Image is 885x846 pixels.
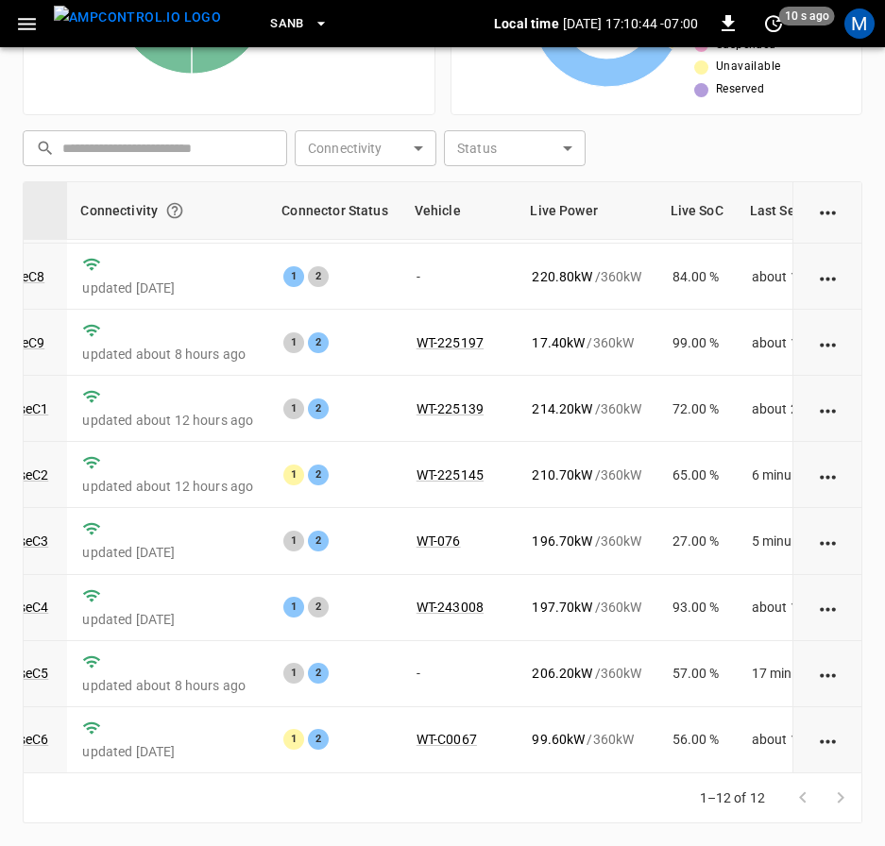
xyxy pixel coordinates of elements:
[417,600,484,615] a: WT-243008
[532,664,641,683] div: / 360 kW
[54,6,221,29] img: ampcontrol.io logo
[308,266,329,287] div: 2
[417,533,461,549] a: WT-076
[532,465,641,484] div: / 360 kW
[657,244,737,310] td: 84.00 %
[737,376,885,442] td: about 2 hours ago
[158,194,192,228] button: Connection between the charger and our software.
[816,730,840,749] div: action cell options
[532,465,592,484] p: 210.70 kW
[283,597,304,618] div: 1
[657,376,737,442] td: 72.00 %
[716,80,764,99] span: Reserved
[283,398,304,419] div: 1
[308,332,329,353] div: 2
[308,597,329,618] div: 2
[758,8,789,39] button: set refresh interval
[283,465,304,485] div: 1
[532,598,592,617] p: 197.70 kW
[532,333,641,352] div: / 360 kW
[82,411,253,430] p: updated about 12 hours ago
[283,531,304,551] div: 1
[532,664,592,683] p: 206.20 kW
[532,267,592,286] p: 220.80 kW
[283,729,304,750] div: 1
[82,345,253,364] p: updated about 8 hours ago
[532,399,641,418] div: / 360 kW
[417,401,484,416] a: WT-225139
[700,788,766,807] p: 1–12 of 12
[657,310,737,376] td: 99.00 %
[657,707,737,773] td: 56.00 %
[816,664,840,683] div: action cell options
[283,332,304,353] div: 1
[657,508,737,574] td: 27.00 %
[308,531,329,551] div: 2
[816,201,840,220] div: action cell options
[657,182,737,240] th: Live SoC
[737,244,885,310] td: about 1 hour ago
[308,398,329,419] div: 2
[737,442,885,508] td: 6 minutes ago
[816,532,840,550] div: action cell options
[82,477,253,496] p: updated about 12 hours ago
[816,399,840,418] div: action cell options
[401,182,518,240] th: Vehicle
[82,610,253,629] p: updated [DATE]
[308,663,329,684] div: 2
[82,676,253,695] p: updated about 8 hours ago
[532,532,592,550] p: 196.70 kW
[532,598,641,617] div: / 360 kW
[657,575,737,641] td: 93.00 %
[657,442,737,508] td: 65.00 %
[417,335,484,350] a: WT-225197
[82,742,253,761] p: updated [DATE]
[270,13,304,35] span: SanB
[532,730,641,749] div: / 360 kW
[532,532,641,550] div: / 360 kW
[517,182,656,240] th: Live Power
[563,14,698,33] p: [DATE] 17:10:44 -07:00
[308,465,329,485] div: 2
[816,333,840,352] div: action cell options
[737,182,885,240] th: Last Session
[532,399,592,418] p: 214.20 kW
[816,465,840,484] div: action cell options
[844,8,875,39] div: profile-icon
[268,182,400,240] th: Connector Status
[401,641,518,707] td: -
[532,730,585,749] p: 99.60 kW
[737,310,885,376] td: about 1 hour ago
[716,58,780,76] span: Unavailable
[737,508,885,574] td: 5 minutes ago
[263,6,336,42] button: SanB
[532,267,641,286] div: / 360 kW
[401,244,518,310] td: -
[283,663,304,684] div: 1
[80,194,255,228] div: Connectivity
[532,333,585,352] p: 17.40 kW
[737,575,885,641] td: about 1 hour ago
[308,729,329,750] div: 2
[737,641,885,707] td: 17 minutes ago
[737,707,885,773] td: about 1 hour ago
[779,7,835,25] span: 10 s ago
[816,598,840,617] div: action cell options
[816,267,840,286] div: action cell options
[657,641,737,707] td: 57.00 %
[417,732,477,747] a: WT-C0067
[82,543,253,562] p: updated [DATE]
[494,14,559,33] p: Local time
[82,279,253,297] p: updated [DATE]
[283,266,304,287] div: 1
[417,467,484,482] a: WT-225145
